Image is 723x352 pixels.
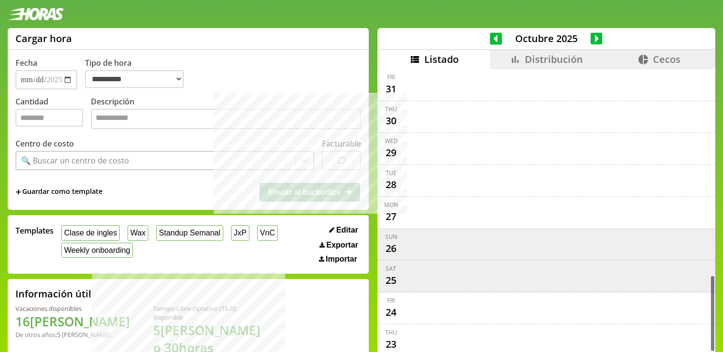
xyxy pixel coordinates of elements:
[15,287,91,300] h2: Información útil
[231,225,249,240] button: JxP
[21,155,129,166] div: 🔍 Buscar un centro de costo
[85,58,191,89] label: Tipo de hora
[153,304,260,322] div: Tiempo Libre Optativo (TiLO) disponible
[385,328,397,337] div: Thu
[15,138,74,149] label: Centro de costo
[85,70,184,88] select: Tipo de hora
[383,113,399,129] div: 30
[15,96,91,132] label: Cantidad
[653,53,680,66] span: Cecos
[128,225,148,240] button: Wax
[383,241,399,256] div: 26
[15,187,21,197] span: +
[326,225,361,235] button: Editar
[385,233,397,241] div: Sun
[384,201,398,209] div: Mon
[8,8,64,20] img: logotipo
[15,109,83,127] input: Cantidad
[383,337,399,352] div: 23
[326,255,357,264] span: Importar
[15,225,54,236] span: Templates
[322,138,361,149] label: Facturable
[385,137,398,145] div: Wed
[525,53,583,66] span: Distribución
[383,145,399,161] div: 29
[156,225,223,240] button: Standup Semanal
[502,32,591,45] span: Octubre 2025
[15,313,130,330] h1: 16 [PERSON_NAME]
[61,225,120,240] button: Clase de ingles
[383,177,399,192] div: 28
[317,240,361,250] button: Exportar
[15,32,72,45] h1: Cargar hora
[326,241,358,249] span: Exportar
[15,330,130,339] div: De otros años: 5 [PERSON_NAME]
[15,304,130,313] div: Vacaciones disponibles
[387,296,395,305] div: Fri
[91,96,361,132] label: Descripción
[336,226,358,235] span: Editar
[383,81,399,97] div: 31
[385,105,397,113] div: Thu
[386,264,396,273] div: Sat
[91,109,361,129] textarea: Descripción
[387,73,395,81] div: Fri
[424,53,459,66] span: Listado
[15,58,37,68] label: Fecha
[386,169,397,177] div: Tue
[383,273,399,288] div: 25
[383,305,399,320] div: 24
[383,209,399,224] div: 27
[61,243,133,258] button: Weekly onboarding
[257,225,278,240] button: VnC
[15,187,102,197] span: +Guardar como template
